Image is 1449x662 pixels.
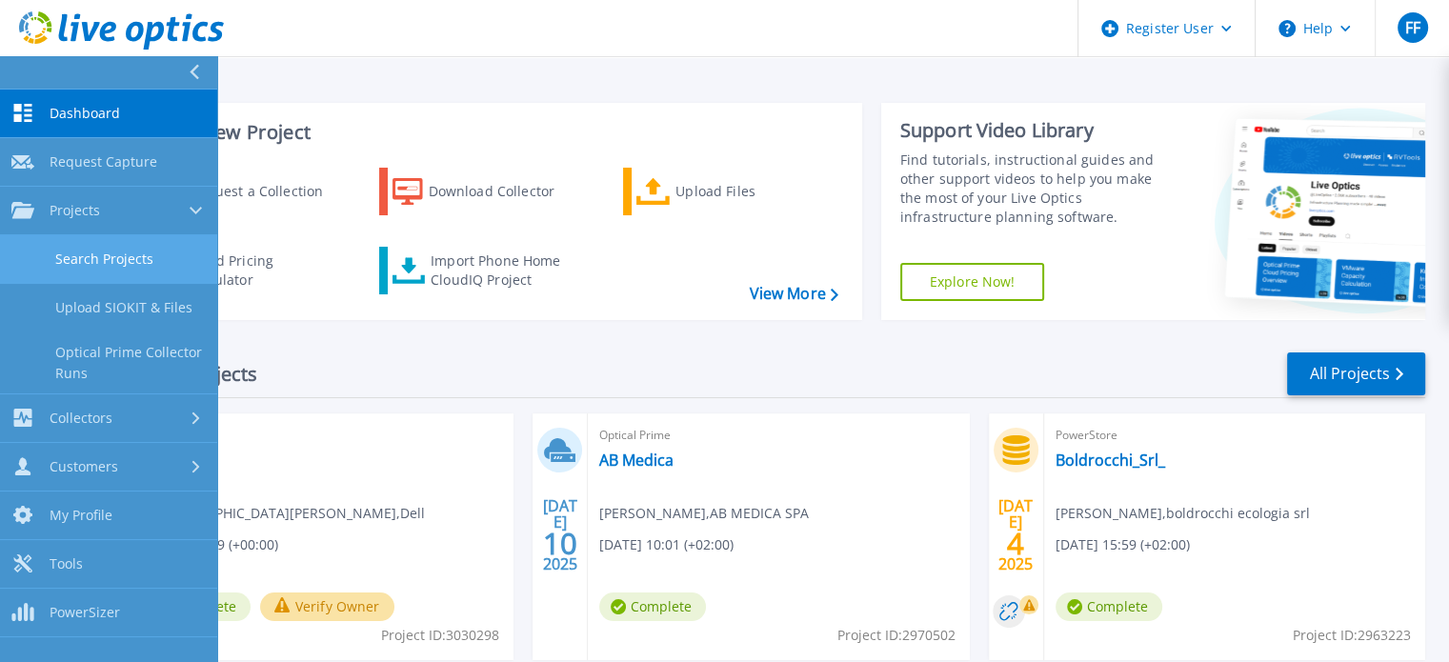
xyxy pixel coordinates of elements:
[1007,535,1024,552] span: 4
[135,247,348,294] a: Cloud Pricing Calculator
[749,285,837,303] a: View More
[623,168,835,215] a: Upload Files
[190,172,342,211] div: Request a Collection
[1056,503,1310,524] span: [PERSON_NAME] , boldrocchi ecologia srl
[381,625,499,646] span: Project ID: 3030298
[1056,534,1190,555] span: [DATE] 15:59 (+02:00)
[135,168,348,215] a: Request a Collection
[599,592,706,621] span: Complete
[675,172,828,211] div: Upload Files
[260,592,394,621] button: Verify Owner
[599,534,734,555] span: [DATE] 10:01 (+02:00)
[50,507,112,524] span: My Profile
[1056,451,1165,470] a: Boldrocchi_Srl_
[837,625,956,646] span: Project ID: 2970502
[599,451,674,470] a: AB Medica
[1293,625,1411,646] span: Project ID: 2963223
[50,202,100,219] span: Projects
[543,535,577,552] span: 10
[1056,425,1414,446] span: PowerStore
[429,172,581,211] div: Download Collector
[599,425,957,446] span: Optical Prime
[50,410,112,427] span: Collectors
[50,604,120,621] span: PowerSizer
[1056,592,1162,621] span: Complete
[187,251,339,290] div: Cloud Pricing Calculator
[1287,352,1425,395] a: All Projects
[542,500,578,570] div: [DATE] 2025
[379,168,592,215] a: Download Collector
[50,105,120,122] span: Dashboard
[900,263,1045,301] a: Explore Now!
[50,153,157,171] span: Request Capture
[599,503,809,524] span: [PERSON_NAME] , AB MEDICA SPA
[997,500,1034,570] div: [DATE] 2025
[144,503,425,524] span: [DEMOGRAPHIC_DATA][PERSON_NAME] , Dell
[50,458,118,475] span: Customers
[144,425,502,446] span: Data Domain
[1404,20,1419,35] span: FF
[50,555,83,572] span: Tools
[431,251,579,290] div: Import Phone Home CloudIQ Project
[900,118,1174,143] div: Support Video Library
[900,150,1174,227] div: Find tutorials, instructional guides and other support videos to help you make the most of your L...
[135,122,837,143] h3: Start a New Project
